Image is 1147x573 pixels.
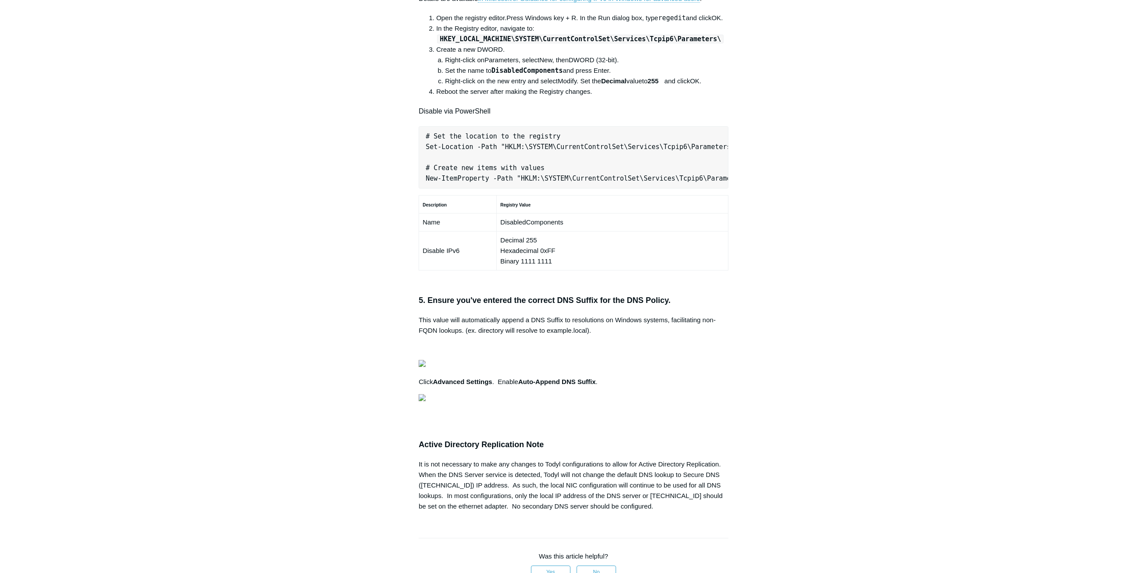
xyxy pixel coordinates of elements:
[601,77,627,85] strong: Decimal
[500,203,530,207] strong: Registry Value
[419,231,497,270] td: Disable IPv6
[437,35,724,43] code: HKEY_LOCAL_MACHINE\SYSTEM\CurrentControlSet\Services\Tcpip6\Parameters\
[419,459,728,512] div: It is not necessary to make any changes to Todyl configurations to allow for Active Directory Rep...
[497,214,728,231] td: DisabledComponents
[419,360,426,367] img: 27414207119379
[436,14,506,21] span: Open the registry editor.
[626,77,642,85] span: value
[419,315,728,336] p: This value will automatically append a DNS Suffix to resolutions on Windows systems, facilitating...
[518,378,596,385] strong: Auto-Append DNS Suffix
[436,25,724,43] span: In the Registry editor, navigate to:
[419,126,728,189] pre: # Set the location to the registry Set-Location -Path "HKLM:\SYSTEM\CurrentControlSet\Services\Tc...
[419,214,497,231] td: Name
[419,438,728,451] h3: Active Directory Replication Note
[491,67,563,75] kbd: DisabledComponents
[433,378,492,385] strong: Advanced Settings
[558,77,577,85] span: Modify
[445,56,619,64] span: Right-click on , select , then .
[419,106,728,117] h4: Disable via PowerShell
[539,56,552,64] span: New
[445,67,611,74] span: Set the name to and press Enter.
[436,88,592,95] span: Reboot the server after making the Registry changes.
[419,377,728,387] p: Click . Enable .
[484,56,519,64] span: Parameters
[658,14,686,22] kbd: regedit
[648,77,659,85] strong: 255
[419,294,728,307] h3: 5. Ensure you've entered the correct DNS Suffix for the DNS Policy.
[711,14,721,21] span: OK
[539,552,608,560] span: Was this article helpful?
[436,46,505,53] span: Create a new DWORD.
[419,394,426,401] img: 27414169404179
[436,13,728,23] li: Press Windows key + R. In the Run dialog box, type and click .
[569,56,617,64] span: DWORD (32-bit)
[690,77,699,85] span: OK
[497,231,728,270] td: Decimal 255 Hexadecimal 0xFF Binary 1111 1111
[423,203,447,207] strong: Description
[445,77,701,85] span: Right-click on the new entry and select . Set the to and click .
